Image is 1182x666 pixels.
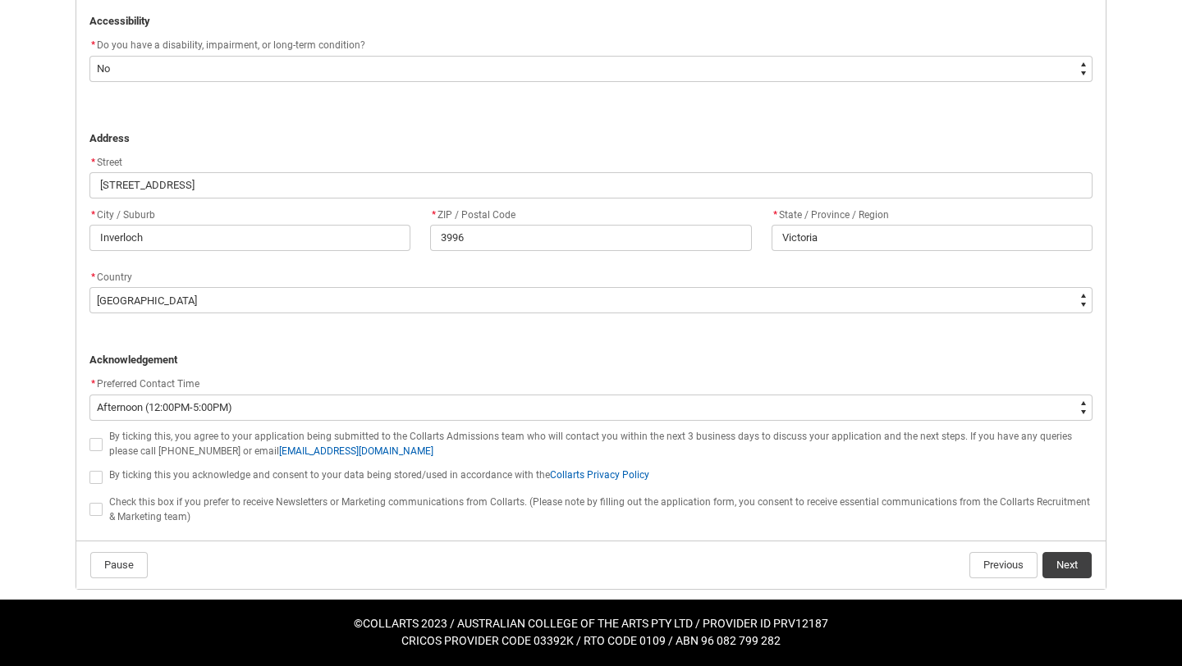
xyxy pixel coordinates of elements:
span: By ticking this, you agree to your application being submitted to the Collarts Admissions team wh... [109,431,1072,457]
span: State / Province / Region [772,209,889,221]
button: Previous [969,552,1038,578]
strong: Accessibility [89,15,150,27]
span: Do you have a disability, impairment, or long-term condition? [97,39,365,51]
button: Next [1042,552,1092,578]
strong: Acknowledgement [89,354,177,366]
span: Country [97,271,132,283]
span: Street [89,157,122,168]
button: Pause [90,552,148,578]
abbr: required [773,209,777,221]
abbr: required [91,39,95,51]
strong: Address [89,132,130,144]
a: Collarts Privacy Policy [550,469,649,481]
a: [EMAIL_ADDRESS][DOMAIN_NAME] [279,445,433,457]
abbr: required [91,209,95,221]
abbr: required [432,209,436,221]
span: ZIP / Postal Code [430,209,515,221]
span: Preferred Contact Time [97,378,199,390]
span: Check this box if you prefer to receive Newsletters or Marketing communications from Collarts. (P... [109,496,1090,522]
abbr: required [91,271,95,283]
span: By ticking this you acknowledge and consent to your data being stored/used in accordance with the [109,469,649,481]
abbr: required [91,378,95,390]
span: City / Suburb [89,209,155,221]
abbr: required [91,157,95,168]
